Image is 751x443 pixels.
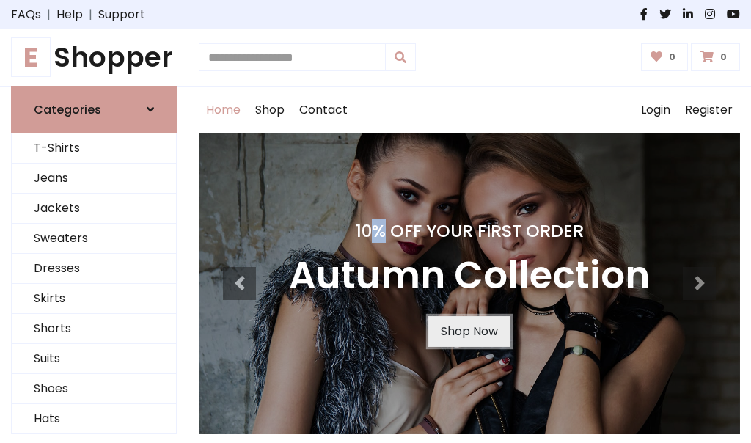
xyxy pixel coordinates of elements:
[641,43,689,71] a: 0
[12,164,176,194] a: Jeans
[11,37,51,77] span: E
[83,6,98,23] span: |
[12,284,176,314] a: Skirts
[634,87,678,133] a: Login
[12,224,176,254] a: Sweaters
[717,51,730,64] span: 0
[12,314,176,344] a: Shorts
[691,43,740,71] a: 0
[665,51,679,64] span: 0
[56,6,83,23] a: Help
[11,41,177,74] a: EShopper
[12,254,176,284] a: Dresses
[289,253,650,299] h3: Autumn Collection
[289,221,650,241] h4: 10% Off Your First Order
[41,6,56,23] span: |
[678,87,740,133] a: Register
[11,86,177,133] a: Categories
[292,87,355,133] a: Contact
[11,41,177,74] h1: Shopper
[12,404,176,434] a: Hats
[12,133,176,164] a: T-Shirts
[12,194,176,224] a: Jackets
[199,87,248,133] a: Home
[248,87,292,133] a: Shop
[98,6,145,23] a: Support
[12,344,176,374] a: Suits
[428,316,510,347] a: Shop Now
[11,6,41,23] a: FAQs
[34,103,101,117] h6: Categories
[12,374,176,404] a: Shoes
